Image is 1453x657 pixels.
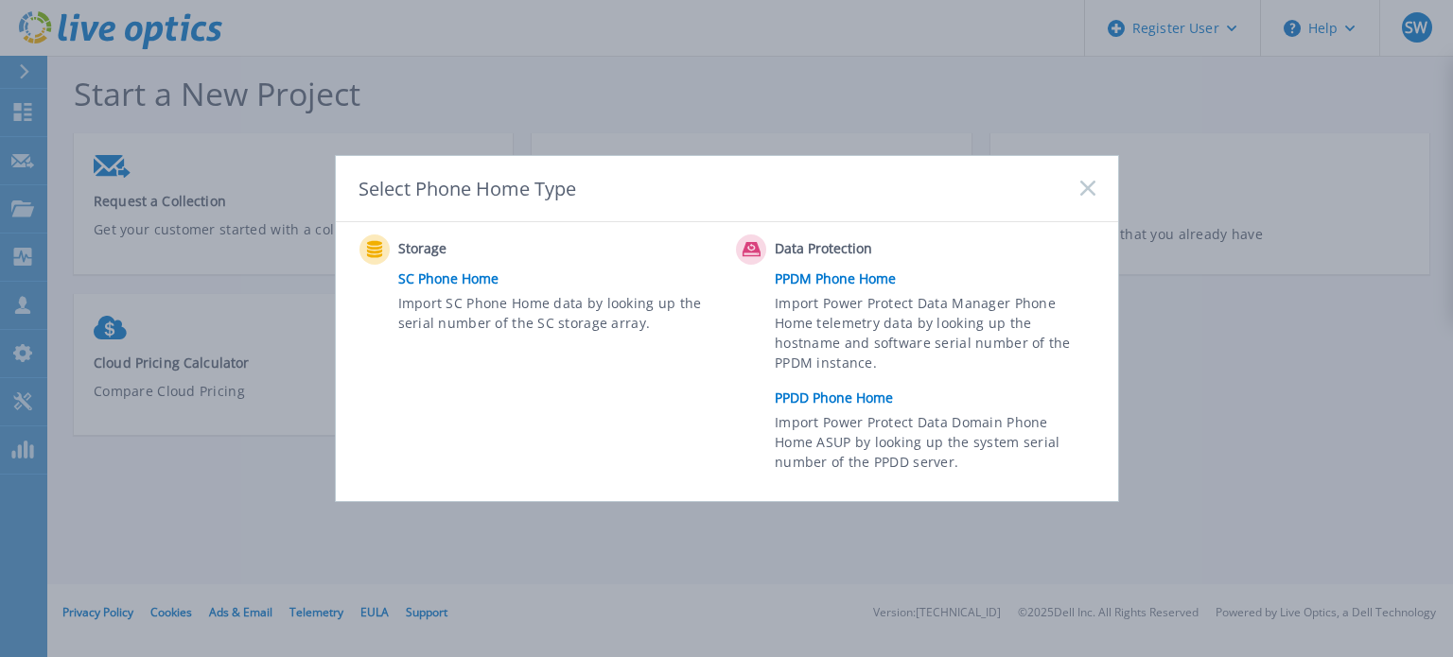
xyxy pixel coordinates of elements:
a: SC Phone Home [398,265,727,293]
div: Select Phone Home Type [359,176,578,201]
span: Storage [398,238,586,261]
span: Import Power Protect Data Domain Phone Home ASUP by looking up the system serial number of the PP... [775,412,1090,477]
a: PPDM Phone Home [775,265,1104,293]
span: Import SC Phone Home data by looking up the serial number of the SC storage array. [398,293,713,337]
span: Import Power Protect Data Manager Phone Home telemetry data by looking up the hostname and softwa... [775,293,1090,380]
span: Data Protection [775,238,963,261]
a: PPDD Phone Home [775,384,1104,412]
